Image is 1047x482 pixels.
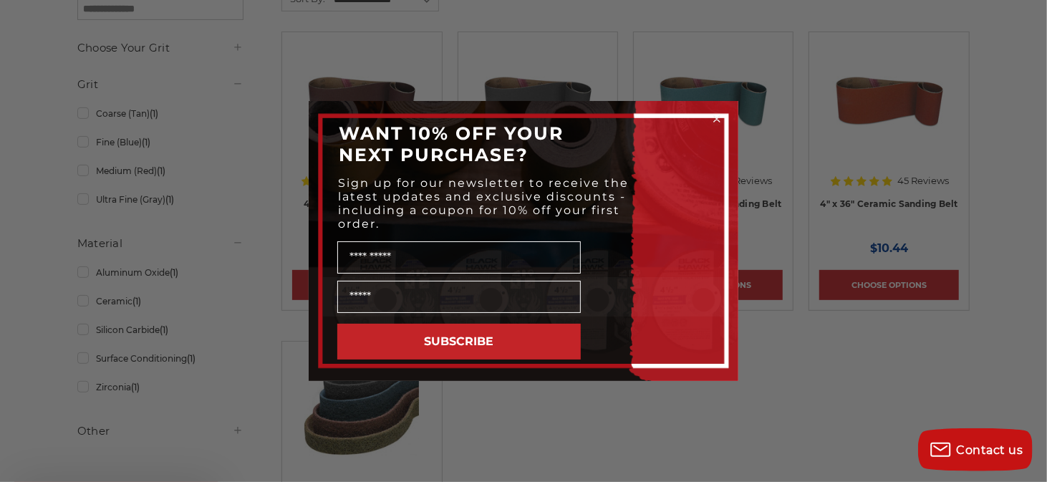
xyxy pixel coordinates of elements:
button: Close dialog [710,112,724,126]
button: Contact us [918,428,1033,471]
span: WANT 10% OFF YOUR NEXT PURCHASE? [339,122,564,165]
button: SUBSCRIBE [337,324,581,360]
input: Email [337,281,581,313]
span: Contact us [957,443,1023,457]
span: Sign up for our newsletter to receive the latest updates and exclusive discounts - including a co... [338,176,629,231]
